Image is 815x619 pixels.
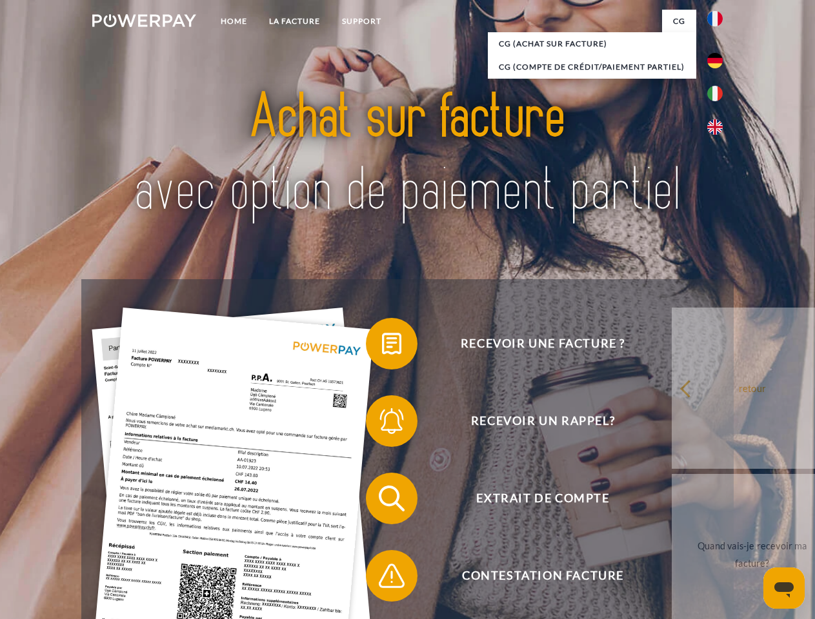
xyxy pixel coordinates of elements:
img: de [707,53,723,68]
img: qb_search.svg [376,482,408,515]
span: Contestation Facture [385,550,701,602]
img: qb_bill.svg [376,328,408,360]
button: Contestation Facture [366,550,701,602]
button: Recevoir un rappel? [366,395,701,447]
img: qb_warning.svg [376,560,408,592]
a: CG [662,10,696,33]
img: it [707,86,723,101]
img: fr [707,11,723,26]
img: title-powerpay_fr.svg [123,62,692,247]
button: Recevoir une facture ? [366,318,701,369]
img: logo-powerpay-white.svg [92,14,196,27]
a: Support [331,10,392,33]
a: LA FACTURE [258,10,331,33]
iframe: Bouton de lancement de la fenêtre de messagerie [763,567,805,609]
button: Extrait de compte [366,473,701,524]
span: Recevoir une facture ? [385,318,701,369]
img: en [707,119,723,135]
a: CG (Compte de crédit/paiement partiel) [488,55,696,79]
img: qb_bell.svg [376,405,408,437]
span: Extrait de compte [385,473,701,524]
a: CG (achat sur facture) [488,32,696,55]
a: Home [210,10,258,33]
span: Recevoir un rappel? [385,395,701,447]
